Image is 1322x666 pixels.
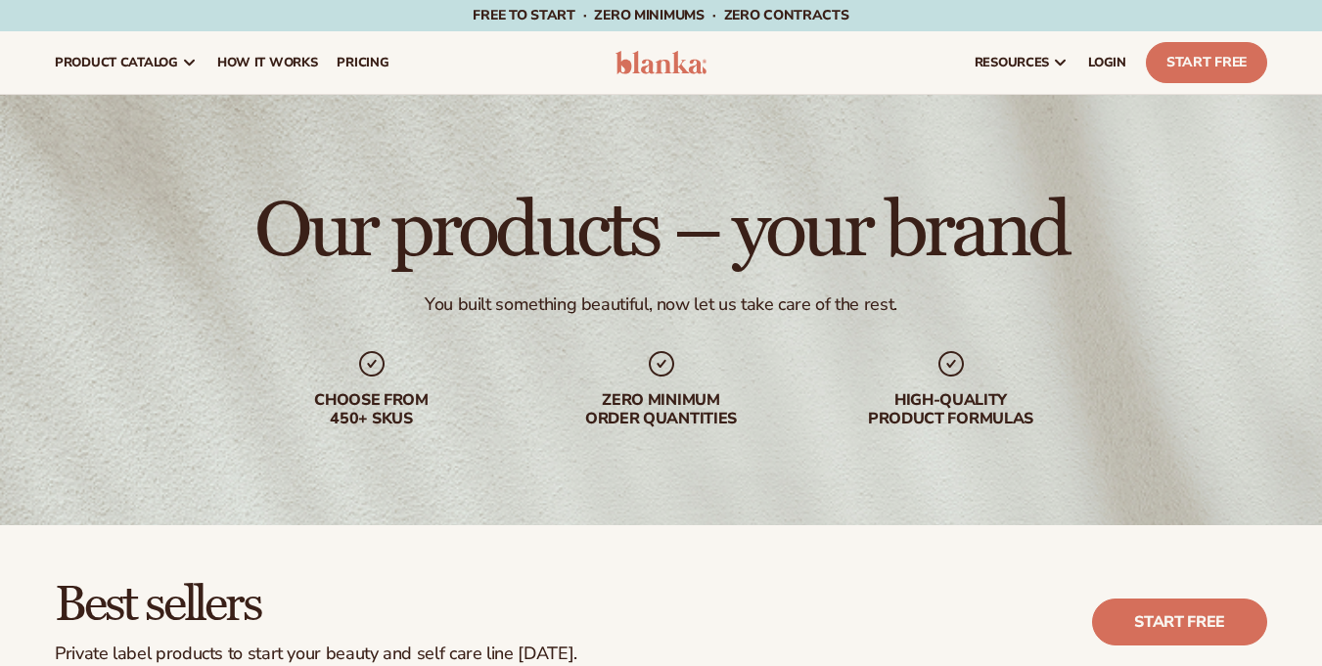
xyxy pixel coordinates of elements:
[965,31,1078,94] a: resources
[55,644,577,665] div: Private label products to start your beauty and self care line [DATE].
[247,391,497,428] div: Choose from 450+ Skus
[1078,31,1136,94] a: LOGIN
[327,31,398,94] a: pricing
[207,31,328,94] a: How It Works
[536,391,787,428] div: Zero minimum order quantities
[1092,599,1267,645] a: Start free
[337,55,388,70] span: pricing
[254,192,1068,270] h1: Our products – your brand
[217,55,318,70] span: How It Works
[45,31,207,94] a: product catalog
[975,55,1049,70] span: resources
[1088,55,1126,70] span: LOGIN
[55,55,178,70] span: product catalog
[1146,42,1267,83] a: Start Free
[473,6,848,24] span: Free to start · ZERO minimums · ZERO contracts
[55,580,577,632] h2: Best sellers
[826,391,1076,428] div: High-quality product formulas
[425,293,897,316] div: You built something beautiful, now let us take care of the rest.
[615,51,707,74] img: logo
